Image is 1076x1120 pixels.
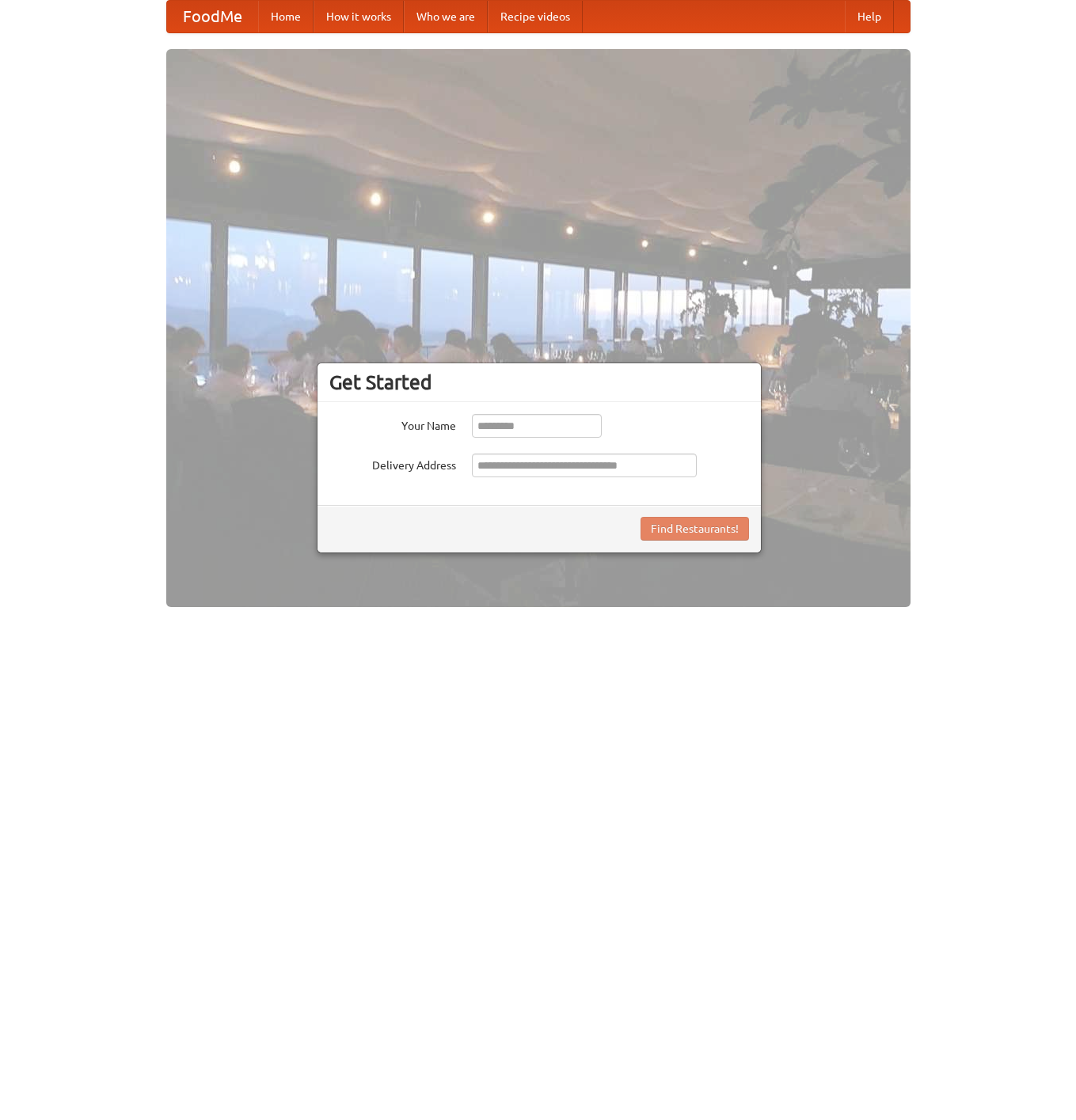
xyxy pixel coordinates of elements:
[329,414,456,434] label: Your Name
[167,1,258,32] a: FoodMe
[641,517,749,541] button: Find Restaurants!
[329,454,456,473] label: Delivery Address
[258,1,314,32] a: Home
[314,1,404,32] a: How it works
[488,1,583,32] a: Recipe videos
[404,1,488,32] a: Who we are
[329,370,749,394] h3: Get Started
[845,1,894,32] a: Help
